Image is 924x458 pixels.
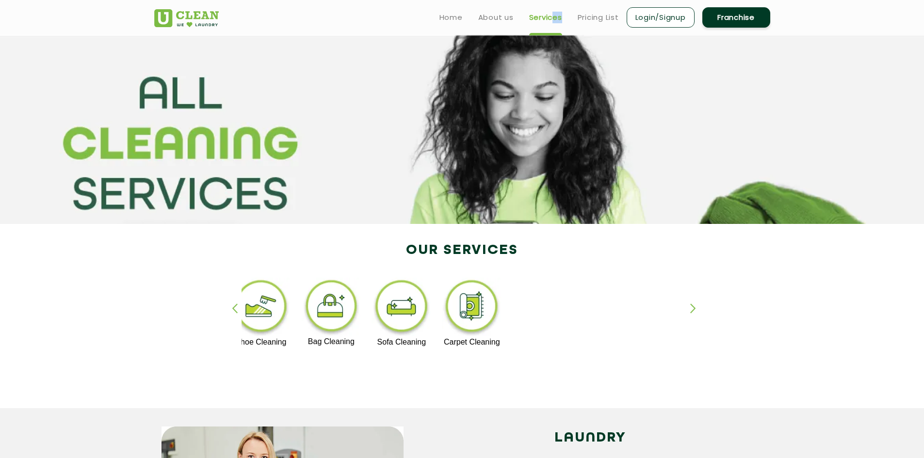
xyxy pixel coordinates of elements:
[302,278,361,337] img: bag_cleaning_11zon.webp
[231,338,291,347] p: Shoe Cleaning
[231,278,291,338] img: shoe_cleaning_11zon.webp
[154,9,219,27] img: UClean Laundry and Dry Cleaning
[372,278,431,338] img: sofa_cleaning_11zon.webp
[442,338,502,347] p: Carpet Cleaning
[578,12,619,23] a: Pricing List
[702,7,770,28] a: Franchise
[478,12,514,23] a: About us
[442,278,502,338] img: carpet_cleaning_11zon.webp
[439,12,463,23] a: Home
[372,338,431,347] p: Sofa Cleaning
[627,7,695,28] a: Login/Signup
[529,12,562,23] a: Services
[302,337,361,346] p: Bag Cleaning
[418,426,763,450] h2: LAUNDRY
